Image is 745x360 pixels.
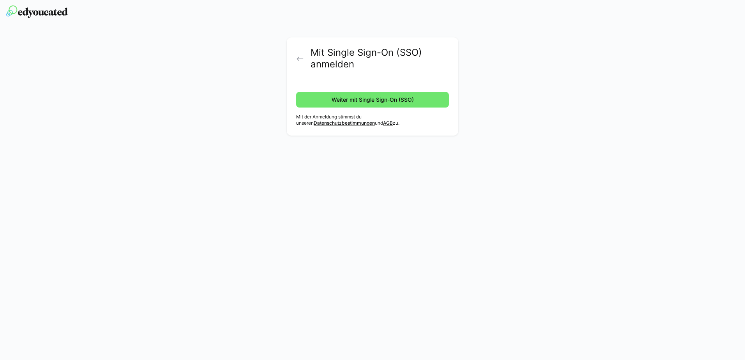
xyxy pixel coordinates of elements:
[311,47,449,70] h2: Mit Single Sign-On (SSO) anmelden
[383,120,393,126] a: AGB
[296,114,449,126] p: Mit der Anmeldung stimmst du unseren und zu.
[330,96,415,104] span: Weiter mit Single Sign-On (SSO)
[296,92,449,108] button: Weiter mit Single Sign-On (SSO)
[314,120,375,126] a: Datenschutzbestimmungen
[6,5,68,18] img: edyoucated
